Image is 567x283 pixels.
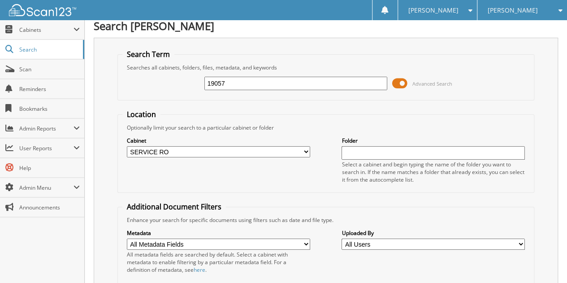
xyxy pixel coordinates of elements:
[342,161,525,183] div: Select a cabinet and begin typing the name of the folder you want to search in. If the name match...
[122,216,529,224] div: Enhance your search for specific documents using filters such as date and file type.
[122,64,529,71] div: Searches all cabinets, folders, files, metadata, and keywords
[19,65,80,73] span: Scan
[94,18,558,33] h1: Search [PERSON_NAME]
[408,8,458,13] span: [PERSON_NAME]
[19,204,80,211] span: Announcements
[194,266,205,274] a: here
[19,85,80,93] span: Reminders
[19,26,74,34] span: Cabinets
[342,137,525,144] label: Folder
[122,109,160,119] legend: Location
[19,184,74,192] span: Admin Menu
[522,240,567,283] iframe: Chat Widget
[19,164,80,172] span: Help
[19,105,80,113] span: Bookmarks
[127,251,310,274] div: All metadata fields are searched by default. Select a cabinet with metadata to enable filtering b...
[19,125,74,132] span: Admin Reports
[412,80,452,87] span: Advanced Search
[9,4,76,16] img: scan123-logo-white.svg
[127,229,310,237] label: Metadata
[19,46,78,53] span: Search
[122,49,174,59] legend: Search Term
[127,137,310,144] label: Cabinet
[488,8,538,13] span: [PERSON_NAME]
[342,229,525,237] label: Uploaded By
[19,144,74,152] span: User Reports
[122,202,226,212] legend: Additional Document Filters
[122,124,529,131] div: Optionally limit your search to a particular cabinet or folder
